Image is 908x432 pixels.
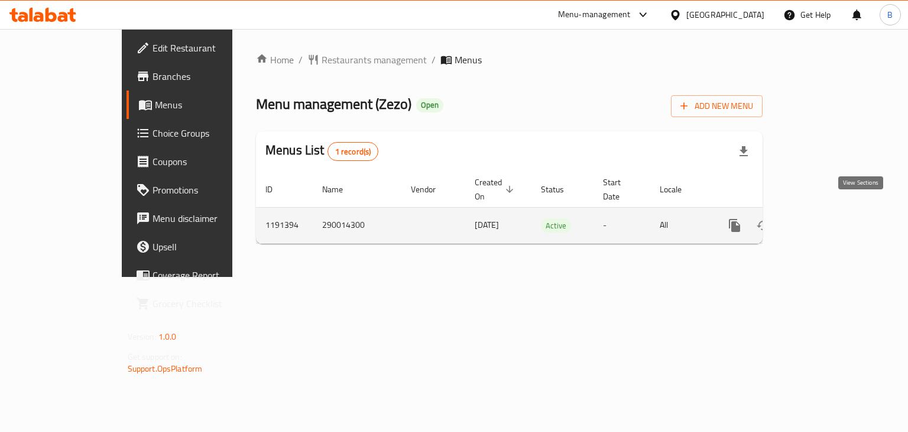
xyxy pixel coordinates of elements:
th: Actions [711,172,844,208]
nav: breadcrumb [256,53,763,67]
a: Menu disclaimer [127,204,274,233]
span: Add New Menu [680,99,753,114]
div: Active [541,218,571,233]
a: Edit Restaurant [127,34,274,62]
span: Menu disclaimer [153,211,264,225]
span: 1.0.0 [158,329,177,344]
a: Choice Groups [127,119,274,147]
span: 1 record(s) [328,146,378,157]
div: [GEOGRAPHIC_DATA] [686,8,764,21]
span: Menu management ( Zezo ) [256,91,411,117]
a: Coupons [127,147,274,176]
span: Vendor [411,182,451,196]
span: B [887,8,893,21]
span: Menus [455,53,482,67]
a: Upsell [127,233,274,261]
span: Start Date [603,175,636,204]
span: Promotions [153,183,264,197]
span: Restaurants management [322,53,427,67]
a: Branches [127,62,274,91]
span: Get support on: [128,349,182,365]
span: ID [265,182,288,196]
span: Locale [660,182,697,196]
span: Status [541,182,579,196]
span: [DATE] [475,217,499,233]
li: / [432,53,436,67]
span: Edit Restaurant [153,41,264,55]
span: Coupons [153,154,264,169]
span: Grocery Checklist [153,296,264,311]
table: enhanced table [256,172,844,244]
div: Export file [729,137,758,166]
li: / [299,53,303,67]
span: Version: [128,329,157,344]
span: Created On [475,175,517,204]
button: more [721,211,749,240]
div: Total records count [327,142,379,161]
span: Menus [155,98,264,112]
a: Grocery Checklist [127,289,274,318]
span: Upsell [153,240,264,254]
span: Branches [153,69,264,83]
span: Active [541,219,571,233]
a: Coverage Report [127,261,274,289]
a: Restaurants management [307,53,427,67]
td: 290014300 [313,207,401,243]
span: Open [416,100,443,110]
a: Promotions [127,176,274,204]
td: All [650,207,711,243]
a: Menus [127,91,274,119]
span: Coverage Report [153,268,264,282]
td: 1191394 [256,207,313,243]
div: Menu-management [558,8,631,22]
button: Add New Menu [671,95,763,117]
h2: Menus List [265,141,378,161]
div: Open [416,98,443,112]
a: Home [256,53,294,67]
span: Name [322,182,358,196]
span: Choice Groups [153,126,264,140]
td: - [594,207,650,243]
a: Support.OpsPlatform [128,361,203,376]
